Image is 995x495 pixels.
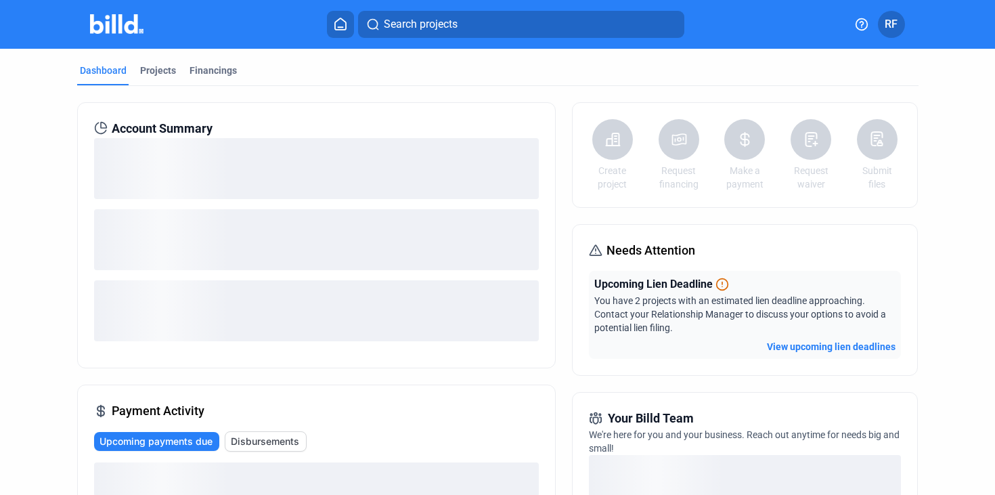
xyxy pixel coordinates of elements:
[854,164,901,191] a: Submit files
[231,435,299,448] span: Disbursements
[94,432,219,451] button: Upcoming payments due
[608,409,694,428] span: Your Billd Team
[358,11,684,38] button: Search projects
[878,11,905,38] button: RF
[225,431,307,452] button: Disbursements
[594,276,713,293] span: Upcoming Lien Deadline
[112,119,213,138] span: Account Summary
[80,64,127,77] div: Dashboard
[384,16,458,33] span: Search projects
[140,64,176,77] div: Projects
[99,435,213,448] span: Upcoming payments due
[721,164,768,191] a: Make a payment
[594,295,886,333] span: You have 2 projects with an estimated lien deadline approaching. Contact your Relationship Manage...
[606,241,695,260] span: Needs Attention
[90,14,143,34] img: Billd Company Logo
[94,209,539,270] div: loading
[767,340,895,353] button: View upcoming lien deadlines
[655,164,703,191] a: Request financing
[94,280,539,341] div: loading
[885,16,898,33] span: RF
[787,164,835,191] a: Request waiver
[112,402,204,421] span: Payment Activity
[589,429,900,454] span: We're here for you and your business. Reach out anytime for needs big and small!
[589,164,636,191] a: Create project
[94,138,539,199] div: loading
[190,64,237,77] div: Financings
